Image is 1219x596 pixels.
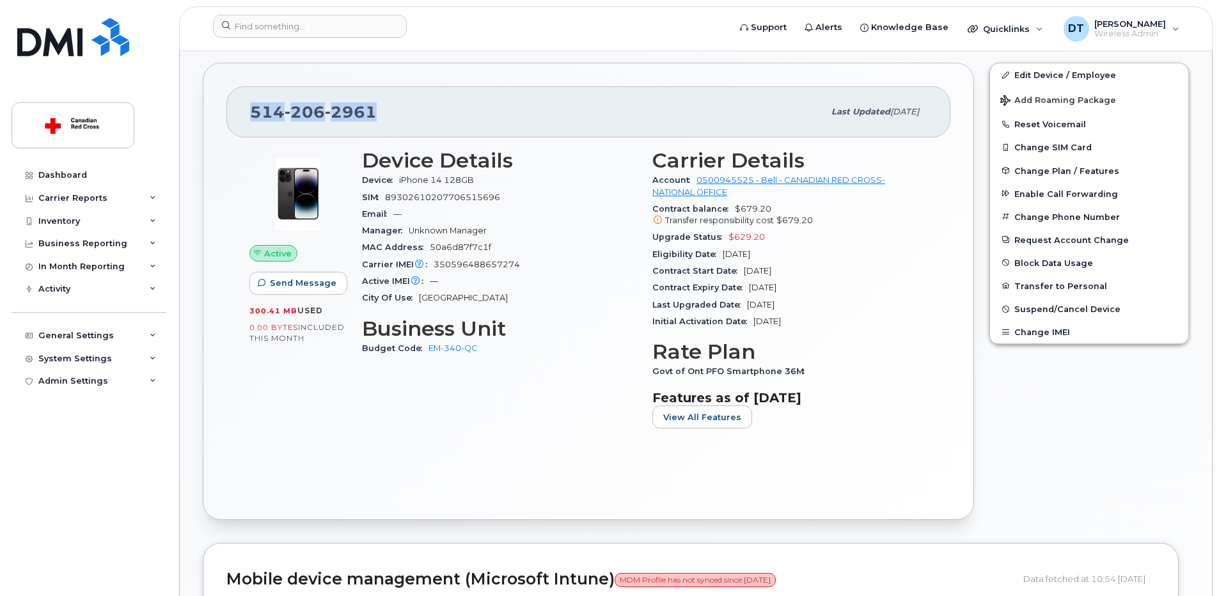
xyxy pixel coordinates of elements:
h3: Business Unit [362,317,637,340]
button: Change Phone Number [990,205,1188,228]
span: Device [362,175,399,185]
span: Active IMEI [362,276,430,286]
button: Request Account Change [990,228,1188,251]
span: Manager [362,226,409,235]
button: Enable Call Forwarding [990,182,1188,205]
span: Last updated [831,107,890,116]
button: Reset Voicemail [990,113,1188,136]
span: Support [751,21,787,34]
span: Unknown Manager [409,226,487,235]
span: — [430,276,438,286]
span: [DATE] [747,300,775,310]
span: used [297,306,323,315]
button: Change Plan / Features [990,159,1188,182]
span: 50a6d87f7c1f [430,242,491,252]
span: [PERSON_NAME] [1094,19,1166,29]
button: Change SIM Card [990,136,1188,159]
span: Eligibility Date [652,249,723,259]
a: Support [731,15,796,40]
button: Transfer to Personal [990,274,1188,297]
img: image20231002-3703462-njx0qo.jpeg [260,155,336,232]
span: Send Message [270,277,336,289]
a: Edit Device / Employee [990,63,1188,86]
span: 89302610207706515696 [385,192,500,202]
button: Change IMEI [990,320,1188,343]
span: Active [264,247,292,260]
div: Quicklinks [959,16,1052,42]
span: Contract Expiry Date [652,283,749,292]
span: [DATE] [749,283,776,292]
a: Alerts [796,15,851,40]
span: 0.00 Bytes [249,323,298,332]
span: $679.20 [652,204,927,227]
span: $679.20 [776,216,813,225]
input: Find something... [213,15,407,38]
span: Last Upgraded Date [652,300,747,310]
span: City Of Use [362,293,419,302]
h3: Device Details [362,149,637,172]
span: Add Roaming Package [1000,95,1116,107]
span: Carrier IMEI [362,260,434,269]
a: 0500945525 - Bell - CANADIAN RED CROSS- NATIONAL OFFICE [652,175,885,196]
span: Initial Activation Date [652,317,753,326]
span: 350596488657274 [434,260,520,269]
span: Govt of Ont PFO Smartphone 36M [652,366,811,376]
span: 2961 [325,102,377,122]
button: Block Data Usage [990,251,1188,274]
div: Data fetched at 10:54 [DATE] [1023,567,1155,591]
span: 300.41 MB [249,306,297,315]
h3: Carrier Details [652,149,927,172]
a: EM-340-QC [429,343,478,353]
span: Contract balance [652,204,735,214]
span: Enable Call Forwarding [1014,189,1118,198]
button: View All Features [652,405,752,428]
span: [DATE] [890,107,919,116]
h2: Mobile device management (Microsoft Intune) [226,570,1014,588]
button: Send Message [249,272,347,295]
span: Change Plan / Features [1014,166,1119,175]
h3: Rate Plan [652,340,927,363]
button: Add Roaming Package [990,86,1188,113]
button: Suspend/Cancel Device [990,297,1188,320]
span: MAC Address [362,242,430,252]
a: Knowledge Base [851,15,957,40]
span: iPhone 14 128GB [399,175,474,185]
span: View All Features [663,411,741,423]
div: Dragos Tudose [1055,16,1188,42]
span: — [393,209,402,219]
span: $629.20 [728,232,765,242]
span: Email [362,209,393,219]
span: DT [1068,21,1084,36]
span: Knowledge Base [871,21,948,34]
span: Contract Start Date [652,266,744,276]
h3: Features as of [DATE] [652,390,927,405]
span: [DATE] [753,317,781,326]
span: Quicklinks [983,24,1030,34]
span: Account [652,175,696,185]
span: MDM Profile has not synced since [DATE] [615,573,776,587]
span: [DATE] [744,266,771,276]
span: Wireless Admin [1094,29,1166,39]
span: Transfer responsibility cost [665,216,774,225]
span: Alerts [815,21,842,34]
span: 206 [285,102,325,122]
span: 514 [250,102,377,122]
span: SIM [362,192,385,202]
span: [GEOGRAPHIC_DATA] [419,293,508,302]
span: Upgrade Status [652,232,728,242]
span: Budget Code [362,343,429,353]
span: [DATE] [723,249,750,259]
span: Suspend/Cancel Device [1014,304,1121,314]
